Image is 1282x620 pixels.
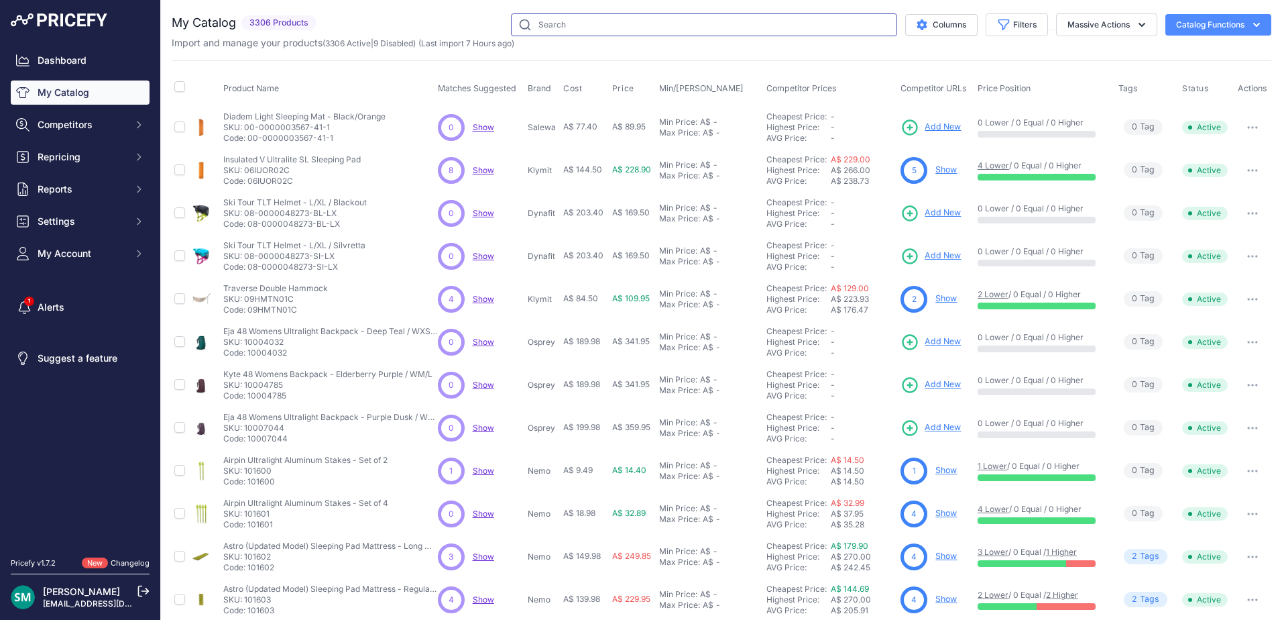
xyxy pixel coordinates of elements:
[978,332,1105,343] p: 0 Lower / 0 Equal / 0 Higher
[241,15,316,31] span: 3306 Products
[563,293,598,303] span: A$ 84.50
[659,160,697,170] div: Min Price:
[700,331,711,342] div: A$
[1118,83,1138,93] span: Tags
[935,551,957,561] a: Show
[473,466,494,476] a: Show
[713,256,720,267] div: -
[925,121,961,134] span: Add New
[1182,421,1228,435] span: Active
[473,165,494,175] span: Show
[1182,164,1228,177] span: Active
[1132,207,1137,219] span: 0
[1182,83,1209,94] span: Status
[612,250,650,260] span: A$ 169.50
[978,289,1008,299] a: 2 Lower
[449,250,454,262] span: 0
[223,423,438,433] p: SKU: 10007044
[659,213,700,224] div: Max Price:
[11,346,150,370] a: Suggest a feature
[766,251,831,262] div: Highest Price:
[713,213,720,224] div: -
[11,209,150,234] button: Settings
[711,246,717,256] div: -
[711,160,717,170] div: -
[473,337,494,347] span: Show
[528,337,559,348] p: Osprey
[766,423,831,433] div: Highest Price:
[449,336,454,348] span: 0
[978,117,1105,128] p: 0 Lower / 0 Equal / 0 Higher
[223,337,438,348] p: SKU: 10004032
[766,294,831,305] div: Highest Price:
[223,283,328,294] p: Traverse Double Hammock
[925,207,961,219] span: Add New
[11,48,150,72] a: Dashboard
[563,336,600,346] span: A$ 189.98
[223,111,386,122] p: Diadem Light Sleeping Mat - Black/Orange
[700,460,711,471] div: A$
[766,165,831,176] div: Highest Price:
[473,595,494,605] a: Show
[612,379,650,389] span: A$ 341.95
[223,176,361,187] p: Code: 06IUOR02C
[766,262,831,272] div: AVG Price:
[449,207,454,219] span: 0
[1132,164,1137,176] span: 0
[473,552,494,562] a: Show
[1124,334,1163,350] span: Tag
[1182,335,1228,349] span: Active
[766,326,827,336] a: Cheapest Price:
[11,81,150,105] a: My Catalog
[449,379,454,391] span: 0
[11,13,107,27] img: Pricefy Logo
[831,369,835,379] span: -
[1124,377,1163,393] span: Tag
[659,428,700,439] div: Max Price:
[223,369,432,380] p: Kyte 48 Womens Backpack - Elderberry Purple / WM/L
[473,380,494,390] a: Show
[703,342,713,353] div: A$
[925,378,961,391] span: Add New
[912,293,917,305] span: 2
[1238,83,1267,93] span: Actions
[223,380,432,391] p: SKU: 10004785
[831,208,835,218] span: -
[111,558,150,568] a: Changelog
[473,423,494,433] a: Show
[223,433,438,444] p: Code: 10007044
[766,391,831,401] div: AVG Price:
[659,331,697,342] div: Min Price:
[563,465,593,475] span: A$ 9.49
[711,117,717,127] div: -
[1124,119,1163,135] span: Tag
[711,203,717,213] div: -
[473,294,494,304] a: Show
[659,385,700,396] div: Max Price:
[703,170,713,181] div: A$
[703,213,713,224] div: A$
[766,111,827,121] a: Cheapest Price:
[473,251,494,261] a: Show
[978,418,1105,429] p: 0 Lower / 0 Equal / 0 Higher
[831,412,835,422] span: -
[766,176,831,187] div: AVG Price:
[978,160,1105,171] p: / 0 Equal / 0 Higher
[935,164,957,174] a: Show
[223,122,386,133] p: SKU: 00-0000003567-41-1
[563,83,582,94] span: Cost
[223,240,365,251] p: Ski Tour TLT Helmet - L/XL / Silvretta
[935,293,957,303] a: Show
[900,333,961,352] a: Add New
[831,240,835,250] span: -
[1182,83,1212,94] button: Status
[978,590,1008,600] a: 2 Lower
[831,455,864,465] a: A$ 14.50
[612,422,650,432] span: A$ 359.95
[1182,250,1228,263] span: Active
[223,455,388,466] p: Airpin Ultralight Aluminum Stakes - Set of 2
[766,541,827,551] a: Cheapest Price:
[659,117,697,127] div: Min Price:
[659,170,700,181] div: Max Price:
